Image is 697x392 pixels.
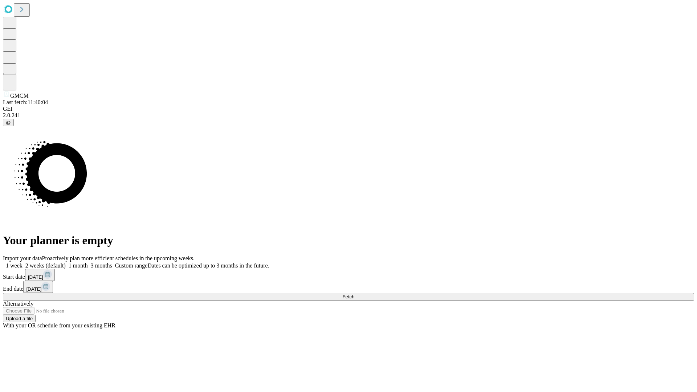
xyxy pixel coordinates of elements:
[3,281,694,293] div: End date
[3,112,694,119] div: 2.0.241
[147,262,269,269] span: Dates can be optimized up to 3 months in the future.
[26,286,41,292] span: [DATE]
[91,262,112,269] span: 3 months
[69,262,88,269] span: 1 month
[3,99,48,105] span: Last fetch: 11:40:04
[3,255,42,261] span: Import your data
[3,301,33,307] span: Alternatively
[25,269,55,281] button: [DATE]
[3,269,694,281] div: Start date
[28,274,43,280] span: [DATE]
[25,262,66,269] span: 2 weeks (default)
[3,119,14,126] button: @
[10,93,29,99] span: GMCM
[6,120,11,125] span: @
[3,234,694,247] h1: Your planner is empty
[3,315,36,322] button: Upload a file
[3,293,694,301] button: Fetch
[6,262,23,269] span: 1 week
[23,281,53,293] button: [DATE]
[3,322,115,328] span: With your OR schedule from your existing EHR
[342,294,354,299] span: Fetch
[42,255,195,261] span: Proactively plan more efficient schedules in the upcoming weeks.
[3,106,694,112] div: GEI
[115,262,147,269] span: Custom range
